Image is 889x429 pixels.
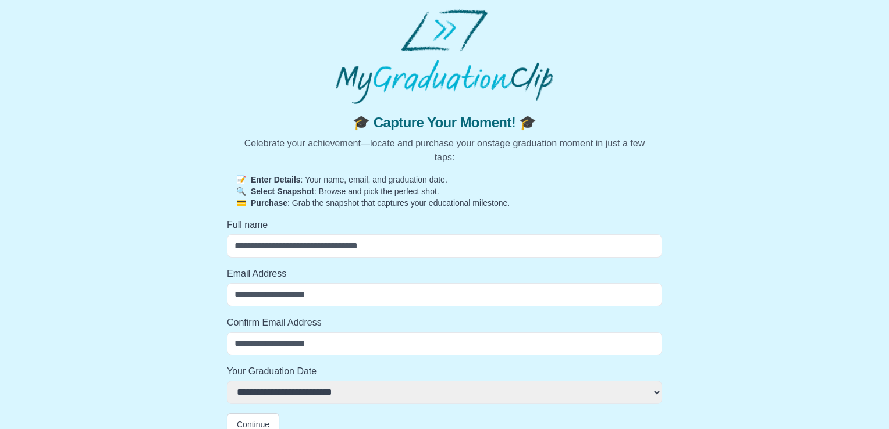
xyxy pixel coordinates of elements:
span: 🎓 Capture Your Moment! 🎓 [236,113,653,132]
p: : Browse and pick the perfect shot. [236,185,653,197]
label: Full name [227,218,662,232]
label: Your Graduation Date [227,364,662,378]
span: 🔍 [236,187,246,196]
strong: Purchase [251,198,287,208]
strong: Select Snapshot [251,187,314,196]
p: Celebrate your achievement—locate and purchase your onstage graduation moment in just a few taps: [236,137,653,165]
p: : Grab the snapshot that captures your educational milestone. [236,197,653,209]
label: Email Address [227,267,662,281]
label: Confirm Email Address [227,316,662,330]
img: MyGraduationClip [336,9,553,104]
strong: Enter Details [251,175,301,184]
p: : Your name, email, and graduation date. [236,174,653,185]
span: 📝 [236,175,246,184]
span: 💳 [236,198,246,208]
